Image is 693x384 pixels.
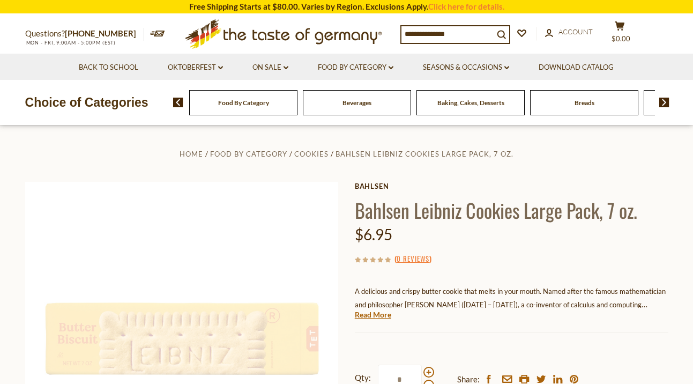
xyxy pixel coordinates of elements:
[428,2,504,11] a: Click here for details.
[355,198,668,222] h1: Bahlsen Leibniz Cookies Large Pack, 7 oz.
[355,225,392,243] span: $6.95
[218,99,269,107] a: Food By Category
[168,62,223,73] a: Oktoberfest
[336,150,513,158] a: Bahlsen Leibniz Cookies Large Pack, 7 oz.
[25,40,116,46] span: MON - FRI, 9:00AM - 5:00PM (EST)
[659,98,669,107] img: next arrow
[355,287,666,336] span: A delicious and crispy butter cookie that melts in your mouth. Named after the famous mathematici...
[65,28,136,38] a: [PHONE_NUMBER]
[210,150,287,158] a: Food By Category
[294,150,329,158] a: Cookies
[173,98,183,107] img: previous arrow
[423,62,509,73] a: Seasons & Occasions
[437,99,504,107] a: Baking, Cakes, Desserts
[612,34,630,43] span: $0.00
[397,253,429,265] a: 0 Reviews
[25,27,144,41] p: Questions?
[355,309,391,320] a: Read More
[545,26,593,38] a: Account
[79,62,138,73] a: Back to School
[180,150,203,158] a: Home
[604,21,636,48] button: $0.00
[539,62,614,73] a: Download Catalog
[355,182,668,190] a: Bahlsen
[342,99,371,107] a: Beverages
[558,27,593,36] span: Account
[394,253,431,264] span: ( )
[252,62,288,73] a: On Sale
[318,62,393,73] a: Food By Category
[575,99,594,107] a: Breads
